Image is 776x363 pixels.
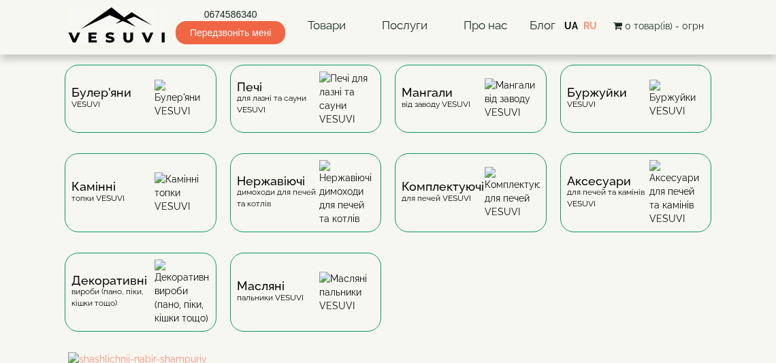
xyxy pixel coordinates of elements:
[530,18,555,32] a: Блог
[485,167,540,219] img: Комплектуючі для печей VESUVI
[319,272,374,313] img: Масляні пальники VESUVI
[567,176,650,187] span: Аксесуари
[625,20,704,31] span: 0 товар(ів) - 0грн
[237,176,320,210] div: димоходи для печей та котлів
[155,80,210,118] img: Булер'яни VESUVI
[223,65,389,153] a: Печідля лазні та сауни VESUVI Печі для лазні та сауни VESUVI
[567,176,650,210] div: для печей та камінів VESUVI
[609,18,708,33] button: 0 товар(ів) - 0грн
[71,275,155,286] span: Декоративні
[68,7,167,44] img: Завод VESUVI
[237,281,304,303] div: пальники VESUVI
[71,275,155,309] div: вироби (пано, піки, кішки тощо)
[319,160,374,225] img: Нержавіючі димоходи для печей та котлів
[223,153,389,253] a: Нержавіючідимоходи для печей та котлів Нержавіючі димоходи для печей та котлів
[319,72,374,126] img: Печі для лазні та сауни VESUVI
[71,181,125,192] span: Камінні
[649,160,705,225] img: Аксесуари для печей та камінів VESUVI
[649,80,705,118] img: Буржуйки VESUVI
[553,153,719,253] a: Аксесуаридля печей та камінів VESUVI Аксесуари для печей та камінів VESUVI
[388,153,553,253] a: Комплектуючідля печей VESUVI Комплектуючі для печей VESUVI
[368,10,441,42] a: Послуги
[388,65,553,153] a: Мангаливід заводу VESUVI Мангали від заводу VESUVI
[564,20,578,31] a: UA
[155,172,210,213] img: Камінні топки VESUVI
[155,259,210,325] img: Декоративні вироби (пано, піки, кішки тощо)
[294,10,359,42] a: Товари
[402,87,470,98] span: Мангали
[402,87,470,110] div: від заводу VESUVI
[485,78,540,119] img: Мангали від заводу VESUVI
[71,181,125,204] div: топки VESUVI
[71,87,131,98] span: Булер'яни
[176,7,285,21] a: 0674586340
[58,153,223,253] a: Каміннітопки VESUVI Камінні топки VESUVI
[237,82,320,116] div: для лазні та сауни VESUVI
[176,21,285,44] span: Передзвоніть мені
[237,176,320,187] span: Нержавіючі
[237,82,320,93] span: Печі
[402,181,484,192] span: Комплектуючі
[567,87,627,98] span: Буржуйки
[553,65,719,153] a: БуржуйкиVESUVI Буржуйки VESUVI
[450,10,521,42] a: Про нас
[402,181,484,204] div: для печей VESUVI
[71,87,131,110] div: VESUVI
[567,87,627,110] div: VESUVI
[58,253,223,352] a: Декоративнівироби (пано, піки, кішки тощо) Декоративні вироби (пано, піки, кішки тощо)
[223,253,389,352] a: Масляніпальники VESUVI Масляні пальники VESUVI
[583,20,597,31] a: RU
[58,65,223,153] a: Булер'яниVESUVI Булер'яни VESUVI
[237,281,304,291] span: Масляні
